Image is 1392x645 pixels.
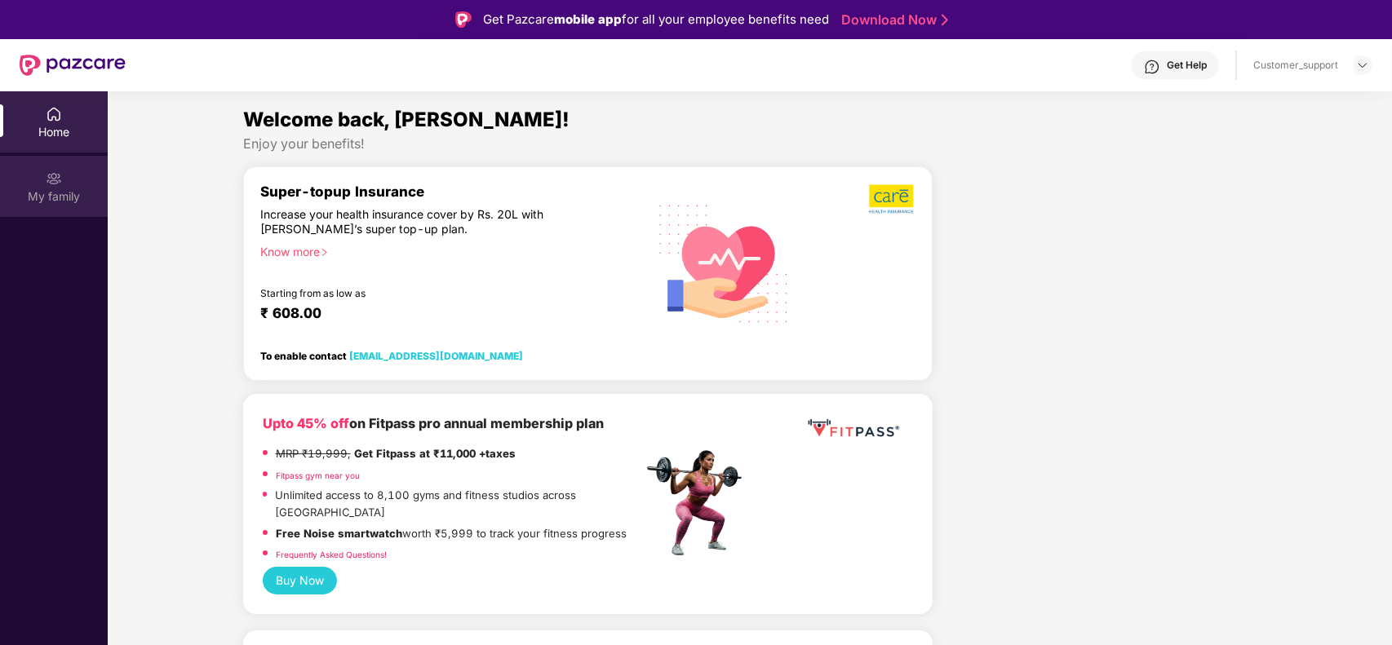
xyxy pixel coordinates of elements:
div: Know more [260,245,633,256]
img: svg+xml;base64,PHN2ZyB4bWxucz0iaHR0cDovL3d3dy53My5vcmcvMjAwMC9zdmciIHhtbG5zOnhsaW5rPSJodHRwOi8vd3... [646,183,802,342]
div: Increase your health insurance cover by Rs. 20L with [PERSON_NAME]’s super top-up plan. [260,207,572,237]
img: svg+xml;base64,PHN2ZyB3aWR0aD0iMjAiIGhlaWdodD0iMjAiIHZpZXdCb3g9IjAgMCAyMCAyMCIgZmlsbD0ibm9uZSIgeG... [46,170,62,187]
strong: Get Fitpass at ₹11,000 +taxes [354,447,516,460]
a: [EMAIL_ADDRESS][DOMAIN_NAME] [349,350,523,362]
strong: mobile app [554,11,622,27]
div: Enjoy your benefits! [243,135,1257,152]
button: Buy Now [263,567,337,594]
div: Get Help [1167,59,1207,72]
img: svg+xml;base64,PHN2ZyBpZD0iSGVscC0zMngzMiIgeG1sbnM9Imh0dHA6Ly93d3cudzMub3JnLzIwMDAvc3ZnIiB3aWR0aD... [1144,59,1160,75]
img: Stroke [942,11,948,29]
p: worth ₹5,999 to track your fitness progress [276,525,627,542]
div: Starting from as low as [260,287,574,298]
b: on Fitpass pro annual membership plan [263,415,604,431]
span: right [320,248,329,257]
span: Welcome back, [PERSON_NAME]! [243,108,570,131]
strong: Free Noise smartwatch [276,527,402,540]
img: New Pazcare Logo [20,55,126,76]
div: ₹ 608.00 [260,305,627,325]
div: Super-topup Insurance [260,183,643,200]
del: MRP ₹19,999, [276,447,351,460]
img: svg+xml;base64,PHN2ZyBpZD0iRHJvcGRvd24tMzJ4MzIiIHhtbG5zPSJodHRwOi8vd3d3LnczLm9yZy8yMDAwL3N2ZyIgd2... [1356,59,1369,72]
img: fppp.png [805,413,902,444]
img: fpp.png [642,446,756,560]
a: Download Now [841,11,943,29]
img: Logo [455,11,472,28]
div: To enable contact [260,350,523,361]
p: Unlimited access to 8,100 gyms and fitness studios across [GEOGRAPHIC_DATA] [275,487,642,520]
img: svg+xml;base64,PHN2ZyBpZD0iSG9tZSIgeG1sbnM9Imh0dHA6Ly93d3cudzMub3JnLzIwMDAvc3ZnIiB3aWR0aD0iMjAiIG... [46,106,62,122]
a: Frequently Asked Questions! [276,550,387,559]
b: Upto 45% off [263,415,349,431]
div: Get Pazcare for all your employee benefits need [483,10,829,29]
div: Customer_support [1253,59,1338,72]
a: Fitpass gym near you [276,470,360,480]
img: b5dec4f62d2307b9de63beb79f102df3.png [869,183,915,214]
